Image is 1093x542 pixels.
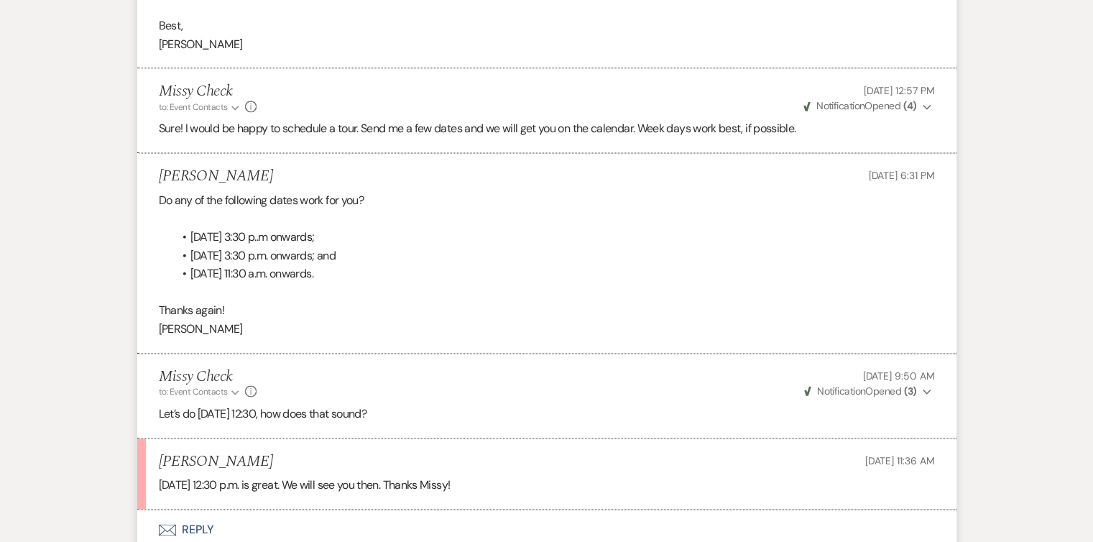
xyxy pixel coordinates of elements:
span: [DATE] 3:30 p.m. onwards; and [190,248,336,263]
button: NotificationOpened (3) [802,384,935,399]
span: Opened [804,385,917,398]
p: Sure! I would be happy to schedule a tour. Send me a few dates and we will get you on the calenda... [159,119,935,138]
p: [PERSON_NAME] [159,35,935,54]
strong: ( 4 ) [903,99,916,112]
span: [DATE] 12:57 PM [864,84,935,97]
span: [DATE] 11:36 AM [865,454,935,467]
span: Do any of the following dates work for you? [159,193,364,208]
h5: [PERSON_NAME] [159,453,273,471]
p: Best, [159,17,935,35]
span: [DATE] 6:31 PM [868,169,934,182]
span: [DATE] 3:30 p..m onwards; [190,229,315,244]
span: Opened [803,99,917,112]
p: Thanks again! [159,301,935,320]
span: [DATE] 11:30 a.m. onwards. [190,266,313,281]
span: Notification [816,99,864,112]
button: to: Event Contacts [159,385,241,398]
span: [DATE] 9:50 AM [862,369,934,382]
h5: Missy Check [159,83,257,101]
p: [PERSON_NAME] [159,320,935,339]
p: Let’s do [DATE] 12:30, how does that sound? [159,405,935,423]
button: NotificationOpened (4) [801,98,935,114]
strong: ( 3 ) [903,385,916,398]
button: to: Event Contacts [159,101,241,114]
span: Notification [817,385,865,398]
span: to: Event Contacts [159,101,228,113]
h5: Missy Check [159,368,257,386]
span: to: Event Contacts [159,386,228,398]
p: [DATE] 12:30 p.m. is great. We will see you then. Thanks Missy! [159,476,935,495]
h5: [PERSON_NAME] [159,167,273,185]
